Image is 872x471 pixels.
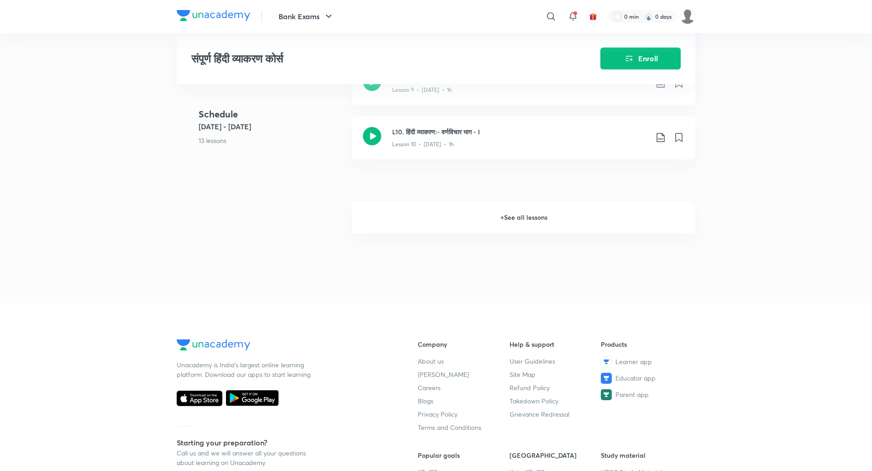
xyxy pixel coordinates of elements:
[615,357,652,366] span: Learner app
[418,396,510,406] a: Blogs
[418,450,510,460] h6: Popular goals
[510,383,601,392] a: Refund Policy
[177,437,389,448] h5: Starting your preparation?
[199,136,345,145] p: 13 lessons
[601,373,612,384] img: Educator app
[601,389,693,400] a: Parent app
[352,116,695,170] a: L10. हिंदी व्याकरण:- वर्णविचार भाग - ILesson 10 • [DATE] • 1h
[601,389,612,400] img: Parent app
[418,356,510,366] a: About us
[177,10,250,23] a: Company Logo
[191,52,549,65] h3: संपूर्ण हिंदी व्याकरण कोर्स
[586,9,600,24] button: avatar
[510,396,601,406] a: Takedown Policy
[644,12,653,21] img: streak
[177,10,250,21] img: Company Logo
[418,409,510,419] a: Privacy Policy
[510,409,601,419] a: Grievance Redressal
[510,356,601,366] a: User Guidelines
[589,12,597,21] img: avatar
[510,339,601,349] h6: Help & support
[273,7,340,26] button: Bank Exams
[418,339,510,349] h6: Company
[601,356,693,367] a: Learner app
[615,390,649,399] span: Parent app
[510,450,601,460] h6: [GEOGRAPHIC_DATA]
[199,107,345,121] h4: Schedule
[510,370,601,379] a: Site Map
[352,201,695,233] h6: + See all lessons
[601,356,612,367] img: Learner app
[601,450,693,460] h6: Study material
[680,9,695,24] img: Piyush Mishra
[392,127,648,137] h3: L10. हिंदी व्याकरण:- वर्णविचार भाग - I
[177,360,314,379] p: Unacademy is India’s largest online learning platform. Download our apps to start learning
[418,423,510,432] a: Terms and Conditions
[199,121,345,132] h5: [DATE] - [DATE]
[177,339,389,353] a: Company Logo
[418,383,441,392] span: Careers
[177,448,314,467] p: Call us and we will answer all your questions about learning on Unacademy
[392,140,454,148] p: Lesson 10 • [DATE] • 1h
[601,339,693,349] h6: Products
[601,373,693,384] a: Educator app
[352,62,695,116] a: L09. हिंदी व्याकरण:- काल भाग - IILesson 9 • [DATE] • 1h
[615,373,656,383] span: Educator app
[418,383,510,392] a: Careers
[600,48,681,69] button: Enroll
[392,86,452,94] p: Lesson 9 • [DATE] • 1h
[177,339,250,350] img: Company Logo
[418,370,510,379] a: [PERSON_NAME]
